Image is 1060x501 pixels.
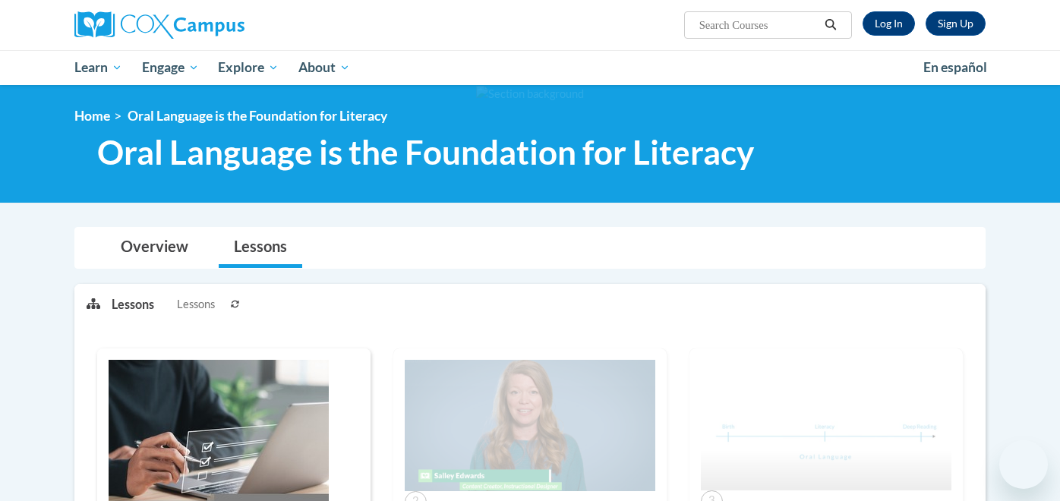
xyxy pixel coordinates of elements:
[289,50,360,85] a: About
[926,11,986,36] a: Register
[74,11,244,39] img: Cox Campus
[112,296,154,313] p: Lessons
[999,440,1048,489] iframe: Button to launch messaging window
[701,360,951,490] img: Course Image
[132,50,209,85] a: Engage
[208,50,289,85] a: Explore
[128,108,387,124] span: Oral Language is the Foundation for Literacy
[74,108,110,124] a: Home
[142,58,199,77] span: Engage
[97,132,754,172] span: Oral Language is the Foundation for Literacy
[65,50,132,85] a: Learn
[405,360,655,492] img: Course Image
[819,16,842,34] button: Search
[863,11,915,36] a: Log In
[52,50,1008,85] div: Main menu
[74,11,363,39] a: Cox Campus
[298,58,350,77] span: About
[218,58,279,77] span: Explore
[476,86,584,102] img: Section background
[923,59,987,75] span: En español
[913,52,997,83] a: En español
[106,228,203,268] a: Overview
[698,16,819,34] input: Search Courses
[74,58,122,77] span: Learn
[219,228,302,268] a: Lessons
[177,296,215,313] span: Lessons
